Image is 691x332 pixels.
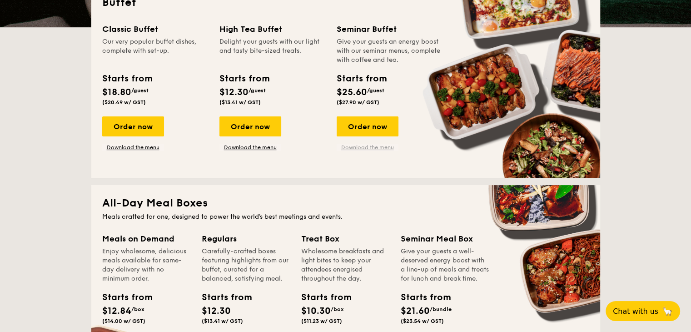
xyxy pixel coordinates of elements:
[301,318,342,324] span: ($11.23 w/ GST)
[401,232,489,245] div: Seminar Meal Box
[401,247,489,283] div: Give your guests a well-deserved energy boost with a line-up of meals and treats for lunch and br...
[219,72,269,86] div: Starts from
[401,318,444,324] span: ($23.54 w/ GST)
[219,87,249,98] span: $12.30
[301,291,342,304] div: Starts from
[219,23,326,35] div: High Tea Buffet
[430,306,452,312] span: /bundle
[102,99,146,106] span: ($20.49 w/ GST)
[102,116,164,136] div: Order now
[202,306,231,317] span: $12.30
[202,291,243,304] div: Starts from
[102,318,145,324] span: ($14.00 w/ GST)
[102,306,131,317] span: $12.84
[219,99,261,106] span: ($13.41 w/ GST)
[337,116,398,136] div: Order now
[337,99,379,106] span: ($27.90 w/ GST)
[331,306,344,312] span: /box
[102,232,191,245] div: Meals on Demand
[301,247,390,283] div: Wholesome breakfasts and light bites to keep your attendees energised throughout the day.
[102,196,589,211] h2: All-Day Meal Boxes
[102,23,209,35] div: Classic Buffet
[219,116,281,136] div: Order now
[337,87,367,98] span: $25.60
[202,247,290,283] div: Carefully-crafted boxes featuring highlights from our buffet, curated for a balanced, satisfying ...
[337,37,443,65] div: Give your guests an energy boost with our seminar menus, complete with coffee and tea.
[131,306,144,312] span: /box
[102,291,143,304] div: Starts from
[202,318,243,324] span: ($13.41 w/ GST)
[102,72,152,86] div: Starts from
[102,37,209,65] div: Our very popular buffet dishes, complete with set-up.
[102,144,164,151] a: Download the menu
[202,232,290,245] div: Regulars
[249,87,266,94] span: /guest
[131,87,149,94] span: /guest
[219,37,326,65] div: Delight your guests with our light and tasty bite-sized treats.
[102,87,131,98] span: $18.80
[301,306,331,317] span: $10.30
[337,72,386,86] div: Starts from
[662,306,673,317] span: 🦙
[401,291,442,304] div: Starts from
[613,307,658,316] span: Chat with us
[102,212,589,221] div: Meals crafted for one, designed to power the world's best meetings and events.
[401,306,430,317] span: $21.60
[102,247,191,283] div: Enjoy wholesome, delicious meals available for same-day delivery with no minimum order.
[367,87,384,94] span: /guest
[337,144,398,151] a: Download the menu
[301,232,390,245] div: Treat Box
[219,144,281,151] a: Download the menu
[606,301,680,321] button: Chat with us🦙
[337,23,443,35] div: Seminar Buffet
